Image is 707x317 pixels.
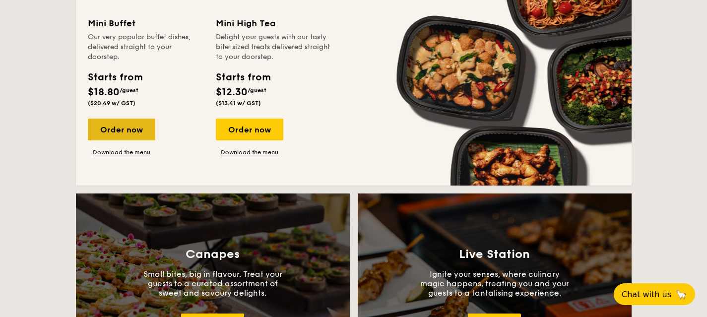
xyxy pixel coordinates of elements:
div: Starts from [88,70,142,85]
span: ($13.41 w/ GST) [216,100,261,107]
div: Delight your guests with our tasty bite-sized treats delivered straight to your doorstep. [216,32,332,62]
div: Order now [88,119,155,140]
div: Order now [216,119,283,140]
a: Download the menu [88,148,155,156]
div: Mini Buffet [88,16,204,30]
div: Our very popular buffet dishes, delivered straight to your doorstep. [88,32,204,62]
span: /guest [120,87,138,94]
a: Download the menu [216,148,283,156]
span: 🦙 [675,289,687,300]
p: Small bites, big in flavour. Treat your guests to a curated assortment of sweet and savoury delig... [138,269,287,298]
div: Mini High Tea [216,16,332,30]
p: Ignite your senses, where culinary magic happens, treating you and your guests to a tantalising e... [420,269,569,298]
h3: Live Station [459,248,530,261]
span: $12.30 [216,86,248,98]
span: Chat with us [622,290,671,299]
h3: Canapes [186,248,240,261]
div: Starts from [216,70,270,85]
span: $18.80 [88,86,120,98]
span: /guest [248,87,266,94]
button: Chat with us🦙 [614,283,695,305]
span: ($20.49 w/ GST) [88,100,135,107]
